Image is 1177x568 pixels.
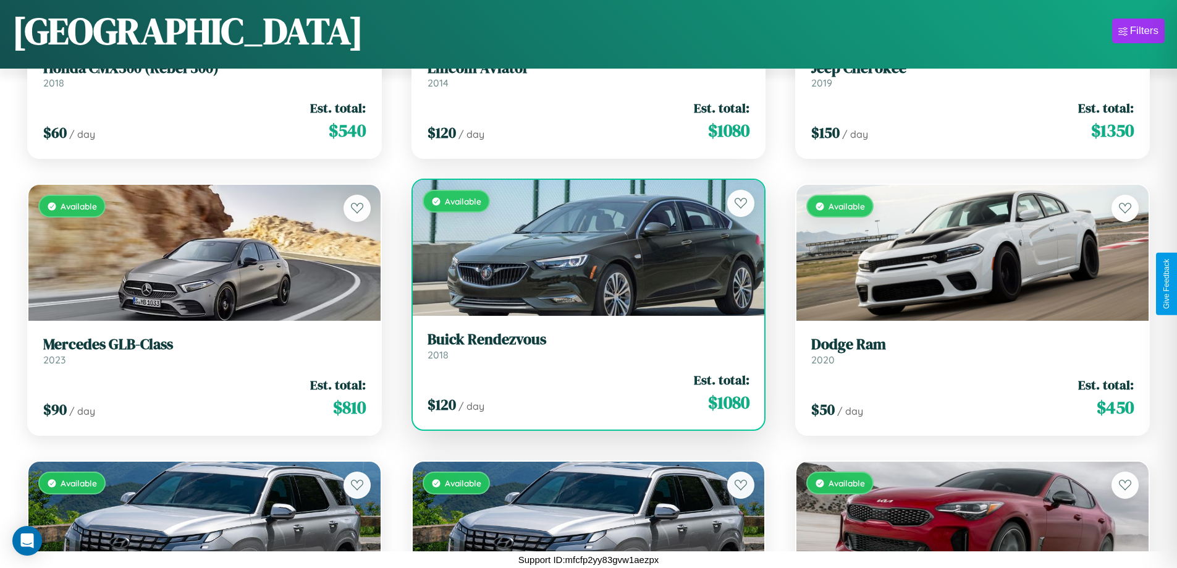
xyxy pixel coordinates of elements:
span: Available [445,478,481,488]
span: $ 90 [43,399,67,420]
a: Honda CMX300 (Rebel 300)2018 [43,59,366,90]
h3: Dodge Ram [811,336,1134,354]
span: $ 810 [333,395,366,420]
div: Give Feedback [1162,259,1171,309]
span: Available [61,201,97,211]
span: / day [842,128,868,140]
span: Available [61,478,97,488]
a: Mercedes GLB-Class2023 [43,336,366,366]
span: Est. total: [1078,376,1134,394]
a: Buick Rendezvous2018 [428,331,750,361]
span: Est. total: [1078,99,1134,117]
span: $ 120 [428,122,456,143]
span: Est. total: [310,99,366,117]
div: Filters [1130,25,1158,37]
h3: Honda CMX300 (Rebel 300) [43,59,366,77]
span: 2014 [428,77,449,89]
h3: Mercedes GLB-Class [43,336,366,354]
button: Filters [1112,19,1165,43]
span: 2018 [428,349,449,361]
p: Support ID: mfcfp2yy83gvw1aezpx [518,551,659,568]
span: $ 120 [428,394,456,415]
span: Available [445,196,481,206]
span: / day [458,128,484,140]
a: Dodge Ram2020 [811,336,1134,366]
span: 2018 [43,77,64,89]
span: Available [829,201,865,211]
a: Lincoln Aviator2014 [428,59,750,90]
span: Est. total: [694,371,749,389]
span: Available [829,478,865,488]
span: / day [69,128,95,140]
div: Open Intercom Messenger [12,526,42,556]
span: $ 1080 [708,390,749,415]
span: $ 450 [1097,395,1134,420]
span: $ 150 [811,122,840,143]
span: / day [69,405,95,417]
span: $ 1350 [1091,118,1134,143]
span: 2019 [811,77,832,89]
span: 2023 [43,354,65,366]
span: Est. total: [310,376,366,394]
span: $ 1080 [708,118,749,143]
span: $ 50 [811,399,835,420]
h1: [GEOGRAPHIC_DATA] [12,6,363,56]
a: Jeep Cherokee2019 [811,59,1134,90]
span: Est. total: [694,99,749,117]
span: $ 540 [329,118,366,143]
span: / day [458,400,484,412]
span: 2020 [811,354,835,366]
span: / day [837,405,863,417]
span: $ 60 [43,122,67,143]
h3: Buick Rendezvous [428,331,750,349]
